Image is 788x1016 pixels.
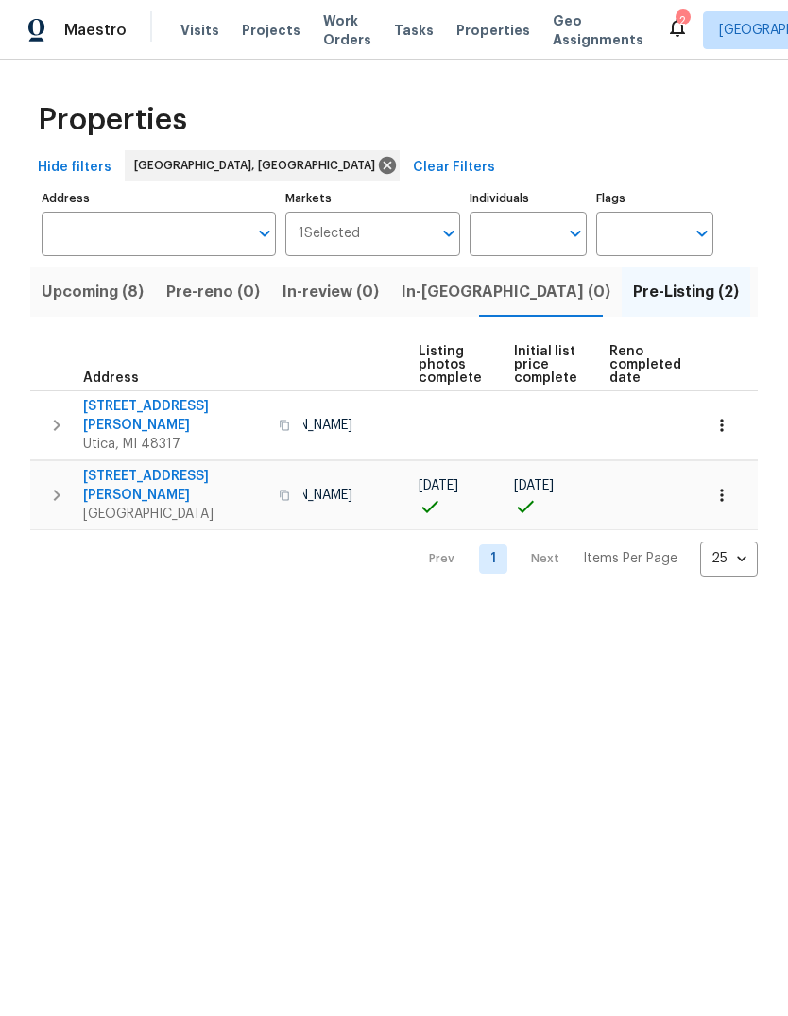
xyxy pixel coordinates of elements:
[470,193,587,204] label: Individuals
[83,505,267,524] span: [GEOGRAPHIC_DATA]
[38,111,187,129] span: Properties
[283,279,379,305] span: In-review (0)
[42,279,144,305] span: Upcoming (8)
[514,345,577,385] span: Initial list price complete
[609,345,681,385] span: Reno completed date
[83,397,267,435] span: [STREET_ADDRESS][PERSON_NAME]
[83,371,139,385] span: Address
[42,193,276,204] label: Address
[134,156,383,175] span: [GEOGRAPHIC_DATA], [GEOGRAPHIC_DATA]
[125,150,400,181] div: [GEOGRAPHIC_DATA], [GEOGRAPHIC_DATA]
[479,544,507,574] a: Goto page 1
[83,435,267,454] span: Utica, MI 48317
[419,345,482,385] span: Listing photos complete
[402,279,610,305] span: In-[GEOGRAPHIC_DATA] (0)
[596,193,713,204] label: Flags
[456,21,530,40] span: Properties
[394,24,434,37] span: Tasks
[180,21,219,40] span: Visits
[64,21,127,40] span: Maestro
[323,11,371,49] span: Work Orders
[676,11,689,30] div: 2
[30,150,119,185] button: Hide filters
[514,479,554,492] span: [DATE]
[700,534,758,583] div: 25
[562,220,589,247] button: Open
[411,542,758,577] nav: Pagination Navigation
[299,226,360,242] span: 1 Selected
[285,193,461,204] label: Markets
[436,220,462,247] button: Open
[413,156,495,180] span: Clear Filters
[553,11,643,49] span: Geo Assignments
[251,220,278,247] button: Open
[689,220,715,247] button: Open
[583,549,677,568] p: Items Per Page
[419,479,458,492] span: [DATE]
[166,279,260,305] span: Pre-reno (0)
[633,279,739,305] span: Pre-Listing (2)
[405,150,503,185] button: Clear Filters
[38,156,111,180] span: Hide filters
[83,467,267,505] span: [STREET_ADDRESS][PERSON_NAME]
[242,21,300,40] span: Projects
